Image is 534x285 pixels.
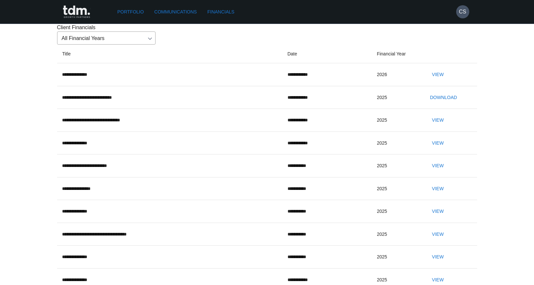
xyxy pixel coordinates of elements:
[427,114,448,126] button: View
[427,160,448,172] button: View
[427,205,448,217] button: View
[372,132,422,154] td: 2025
[372,246,422,269] td: 2025
[205,6,237,18] a: Financials
[372,109,422,132] td: 2025
[427,69,448,81] button: View
[372,45,422,63] th: Financial Year
[456,5,469,18] button: CS
[372,177,422,200] td: 2025
[427,228,448,240] button: View
[57,45,282,63] th: Title
[372,223,422,246] td: 2025
[372,200,422,223] td: 2025
[427,92,459,104] button: Download
[282,45,372,63] th: Date
[152,6,200,18] a: Communications
[372,86,422,109] td: 2025
[372,63,422,86] td: 2026
[427,251,448,263] button: View
[57,24,477,31] p: Client Financials
[57,31,156,45] div: All Financial Years
[372,154,422,177] td: 2025
[427,137,448,149] button: View
[459,8,466,16] h6: CS
[427,183,448,195] button: View
[115,6,147,18] a: Portfolio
